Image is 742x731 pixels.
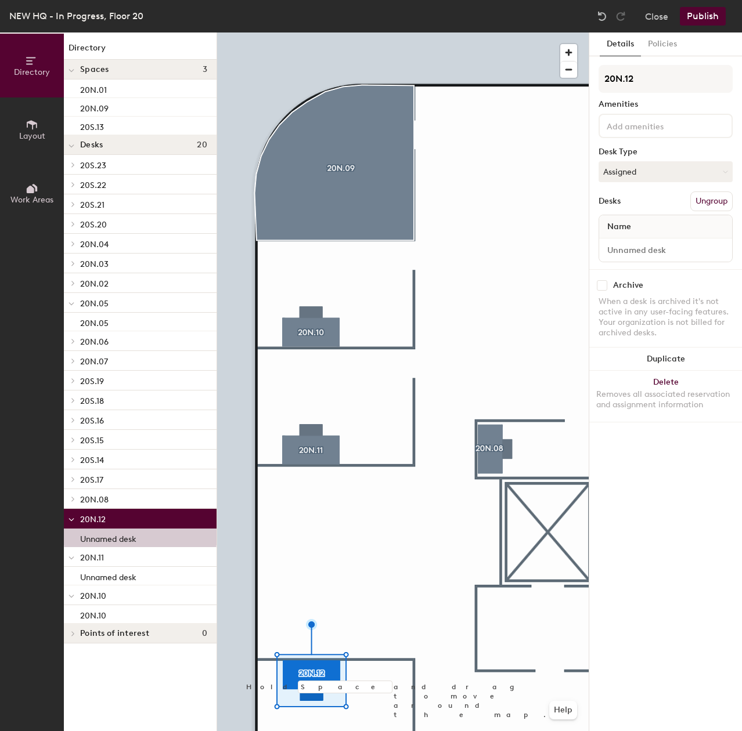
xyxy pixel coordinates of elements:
span: 20S.18 [80,396,104,406]
input: Unnamed desk [601,242,730,258]
span: Work Areas [10,195,53,205]
div: Desks [599,197,621,206]
img: Undo [596,10,608,22]
p: Unnamed desk [80,531,136,544]
button: Help [549,701,577,719]
div: NEW HQ - In Progress, Floor 20 [9,9,143,23]
span: 20N.12 [80,515,106,524]
p: 20N.09 [80,100,109,114]
div: When a desk is archived it's not active in any user-facing features. Your organization is not bil... [599,296,733,338]
span: 20S.15 [80,436,104,446]
div: Archive [613,281,643,290]
span: 20N.06 [80,337,109,347]
span: 20N.04 [80,240,109,249]
span: 20S.22 [80,180,106,190]
span: 20N.03 [80,259,109,269]
span: 20S.16 [80,416,104,426]
span: Desks [80,140,103,150]
button: Duplicate [589,348,742,371]
button: Publish [680,7,726,26]
span: Points of interest [80,629,149,638]
span: 20S.20 [80,220,107,230]
span: 20N.05 [80,299,109,309]
span: Name [601,216,637,237]
span: Layout [19,131,45,141]
span: 20S.17 [80,475,103,485]
span: 20N.10 [80,591,106,601]
button: DeleteRemoves all associated reservation and assignment information [589,371,742,422]
span: Spaces [80,65,109,74]
p: 20S.13 [80,119,104,132]
div: Amenities [599,100,733,109]
span: 20N.08 [80,495,109,505]
button: Close [645,7,668,26]
button: Ungroup [690,191,733,211]
button: Details [600,32,641,56]
p: 20N.10 [80,607,106,621]
span: 20N.07 [80,357,108,367]
h1: Directory [64,42,217,60]
button: Policies [641,32,684,56]
span: 20S.14 [80,455,104,465]
span: 3 [203,65,207,74]
span: 20 [197,140,207,150]
span: 20N.02 [80,279,109,289]
p: Unnamed desk [80,569,136,582]
span: Directory [14,67,50,77]
span: 20S.19 [80,377,104,386]
button: Assigned [599,161,733,182]
div: Removes all associated reservation and assignment information [596,389,735,410]
span: 20S.21 [80,200,105,210]
p: 20N.01 [80,82,107,95]
img: Redo [615,10,626,22]
div: Desk Type [599,147,733,157]
p: 20N.05 [80,315,109,328]
span: 20N.11 [80,553,104,563]
span: 0 [202,629,207,638]
input: Add amenities [604,118,709,132]
span: 20S.23 [80,161,106,171]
